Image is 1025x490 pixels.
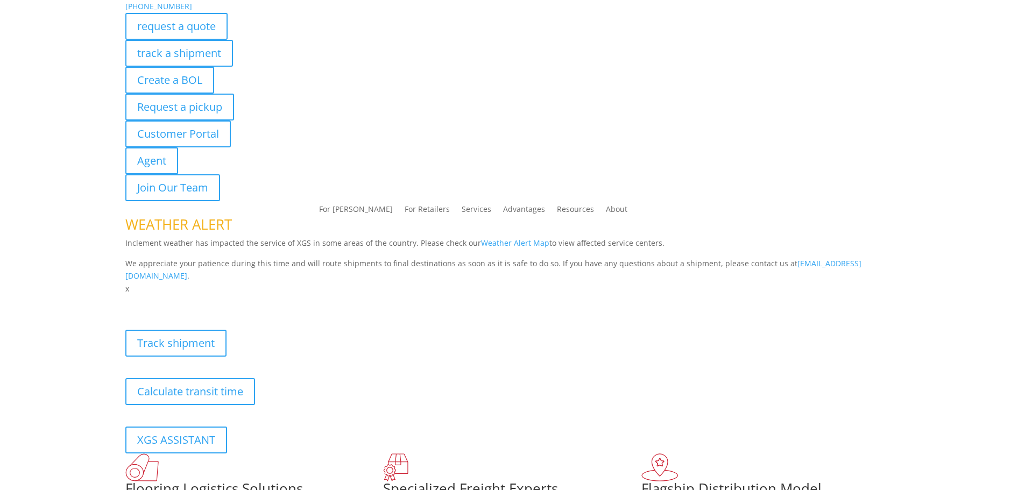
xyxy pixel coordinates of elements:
img: xgs-icon-flagship-distribution-model-red [641,453,678,481]
a: Advantages [503,205,545,217]
a: Services [462,205,491,217]
img: xgs-icon-total-supply-chain-intelligence-red [125,453,159,481]
a: [PHONE_NUMBER] [125,1,192,11]
a: Customer Portal [125,120,231,147]
p: x [125,282,900,295]
b: Visibility, transparency, and control for your entire supply chain. [125,297,365,307]
a: Agent [125,147,178,174]
a: track a shipment [125,40,233,67]
a: Join Our Team [125,174,220,201]
a: XGS ASSISTANT [125,427,227,453]
a: For Retailers [405,205,450,217]
a: Calculate transit time [125,378,255,405]
a: request a quote [125,13,228,40]
a: Track shipment [125,330,227,357]
span: WEATHER ALERT [125,215,232,234]
a: Resources [557,205,594,217]
a: About [606,205,627,217]
a: Weather Alert Map [481,238,549,248]
p: Inclement weather has impacted the service of XGS in some areas of the country. Please check our ... [125,237,900,257]
a: Create a BOL [125,67,214,94]
a: For [PERSON_NAME] [319,205,393,217]
p: We appreciate your patience during this time and will route shipments to final destinations as so... [125,257,900,283]
a: Request a pickup [125,94,234,120]
img: xgs-icon-focused-on-flooring-red [383,453,408,481]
